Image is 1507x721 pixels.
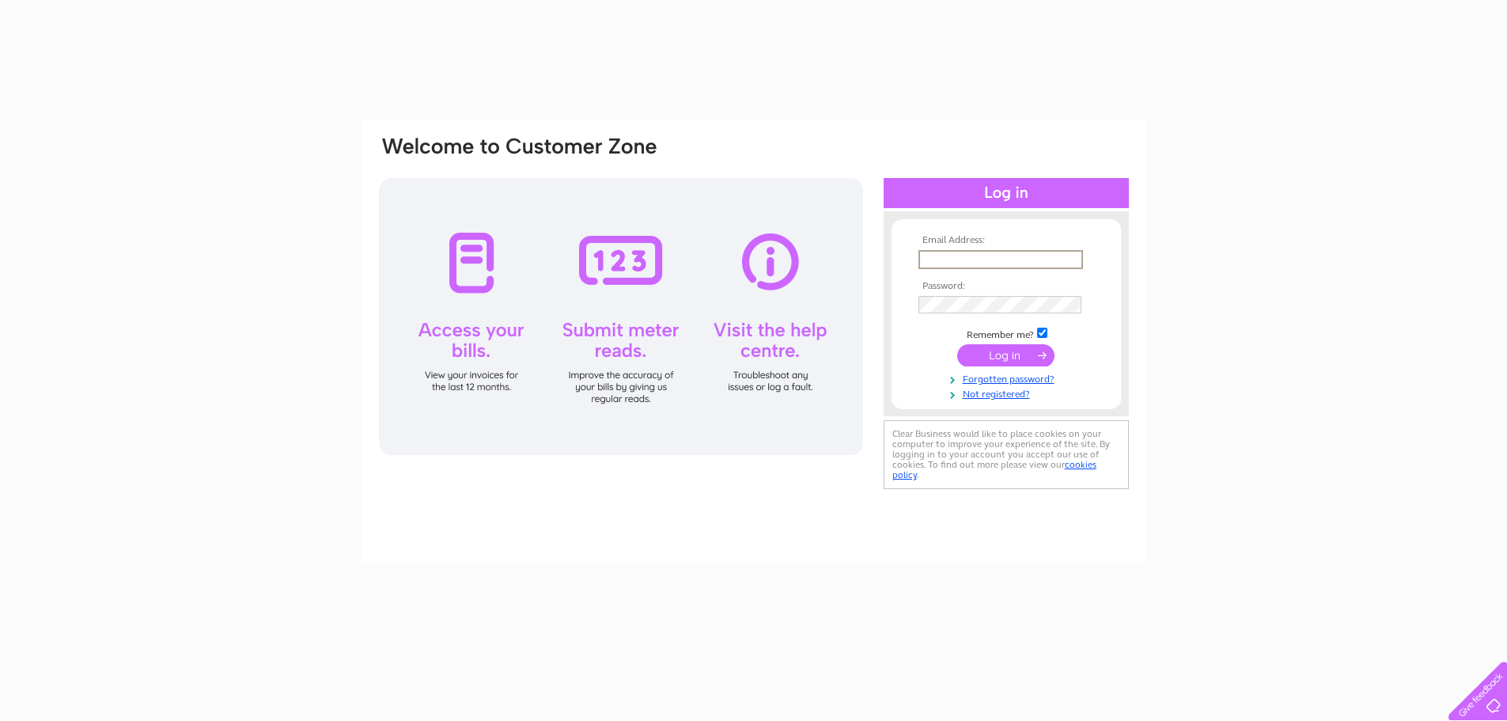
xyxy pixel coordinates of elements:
input: Submit [957,344,1055,366]
td: Remember me? [914,325,1098,341]
div: Clear Business would like to place cookies on your computer to improve your experience of the sit... [884,420,1129,489]
th: Password: [914,281,1098,292]
a: Forgotten password? [918,370,1098,385]
a: Not registered? [918,385,1098,400]
a: cookies policy [892,459,1096,480]
th: Email Address: [914,235,1098,246]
